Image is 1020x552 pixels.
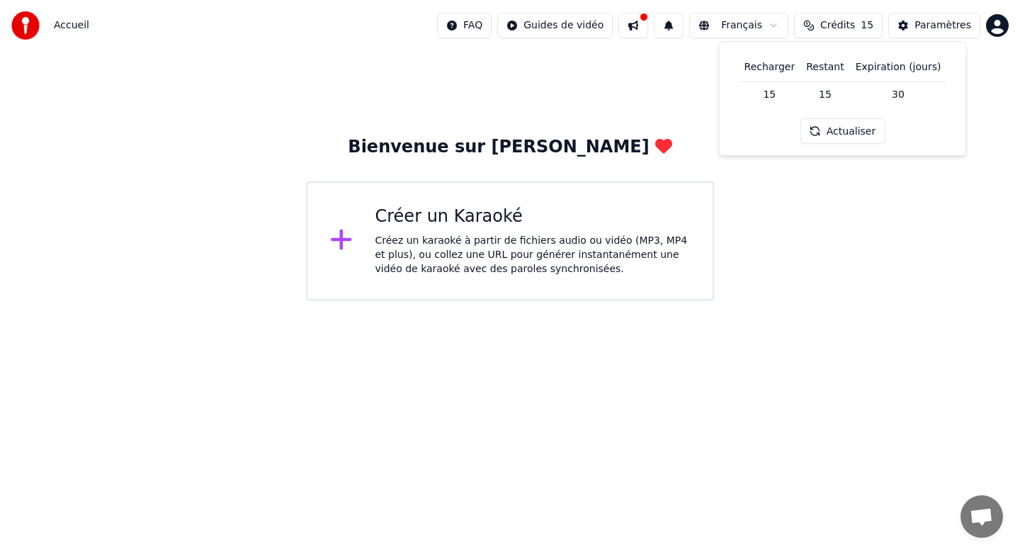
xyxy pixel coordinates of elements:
[11,11,40,40] img: youka
[800,53,849,81] th: Restant
[850,53,947,81] th: Expiration (jours)
[861,18,873,33] span: 15
[497,13,613,38] button: Guides de vidéo
[960,495,1003,538] div: Ouvrir le chat
[54,18,89,33] span: Accueil
[914,18,971,33] div: Paramètres
[54,18,89,33] nav: breadcrumb
[739,53,801,81] th: Recharger
[739,81,801,107] td: 15
[888,13,980,38] button: Paramètres
[850,81,947,107] td: 30
[794,13,883,38] button: Crédits15
[800,81,849,107] td: 15
[375,234,691,276] div: Créez un karaoké à partir de fichiers audio ou vidéo (MP3, MP4 et plus), ou collez une URL pour g...
[820,18,855,33] span: Crédits
[437,13,492,38] button: FAQ
[348,136,671,159] div: Bienvenue sur [PERSON_NAME]
[800,118,885,144] button: Actualiser
[375,205,691,228] div: Créer un Karaoké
